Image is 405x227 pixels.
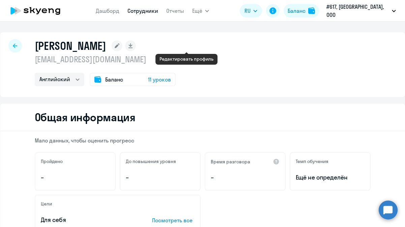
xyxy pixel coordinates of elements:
[41,216,131,224] p: Для себя
[160,56,213,62] div: Редактировать профиль
[152,216,195,224] p: Посмотреть все
[244,7,251,15] span: RU
[41,173,110,182] p: –
[35,137,371,144] p: Мало данных, чтобы оценить прогресс
[41,158,63,164] h5: Пройдено
[126,158,176,164] h5: До повышения уровня
[288,7,306,15] div: Баланс
[192,7,202,15] span: Ещё
[192,4,209,18] button: Ещё
[96,7,119,14] a: Дашборд
[35,39,106,53] h1: [PERSON_NAME]
[326,3,389,19] p: #617, [GEOGRAPHIC_DATA], ООО
[127,7,158,14] a: Сотрудники
[211,173,280,182] p: –
[126,173,195,182] p: –
[148,75,171,84] span: 11 уроков
[284,4,319,18] button: Балансbalance
[296,173,365,182] span: Ещё не определён
[323,3,399,19] button: #617, [GEOGRAPHIC_DATA], ООО
[296,158,328,164] h5: Темп обучения
[166,7,184,14] a: Отчеты
[240,4,262,18] button: RU
[35,54,176,65] p: [EMAIL_ADDRESS][DOMAIN_NAME]
[41,201,52,207] h5: Цели
[35,110,136,124] h2: Общая информация
[105,75,123,84] span: Баланс
[308,7,315,14] img: balance
[211,159,250,165] h5: Время разговора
